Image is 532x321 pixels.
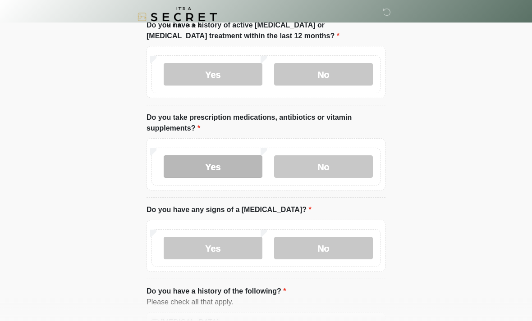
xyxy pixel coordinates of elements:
[164,155,262,178] label: Yes
[274,63,373,86] label: No
[147,297,385,307] div: Please check all that apply.
[164,237,262,259] label: Yes
[274,155,373,178] label: No
[147,204,312,215] label: Do you have any signs of a [MEDICAL_DATA]?
[147,286,286,297] label: Do you have a history of the following?
[164,63,262,86] label: Yes
[138,7,217,27] img: It's A Secret Med Spa Logo
[147,112,385,134] label: Do you take prescription medications, antibiotics or vitamin supplements?
[274,237,373,259] label: No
